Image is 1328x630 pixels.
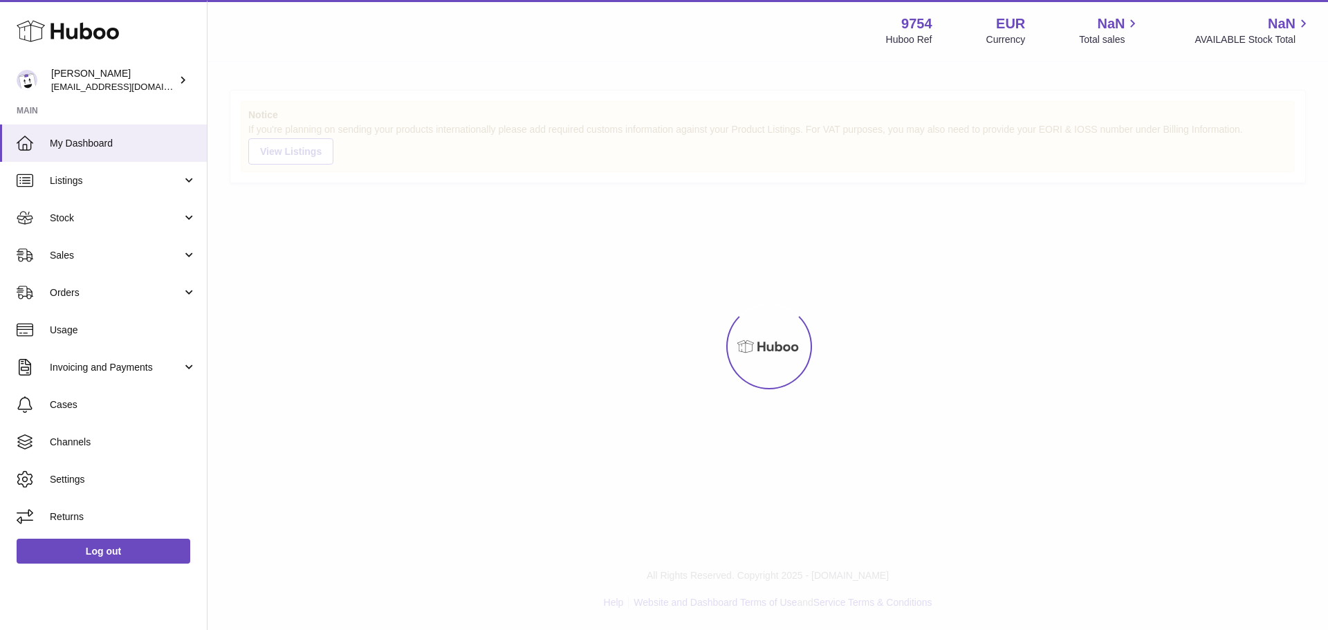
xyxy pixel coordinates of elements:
[996,15,1025,33] strong: EUR
[50,324,196,337] span: Usage
[50,249,182,262] span: Sales
[1195,15,1311,46] a: NaN AVAILABLE Stock Total
[1268,15,1295,33] span: NaN
[50,510,196,524] span: Returns
[50,473,196,486] span: Settings
[50,286,182,299] span: Orders
[1079,33,1141,46] span: Total sales
[51,67,176,93] div: [PERSON_NAME]
[1079,15,1141,46] a: NaN Total sales
[986,33,1026,46] div: Currency
[50,174,182,187] span: Listings
[901,15,932,33] strong: 9754
[50,137,196,150] span: My Dashboard
[17,70,37,91] img: internalAdmin-9754@internal.huboo.com
[1097,15,1125,33] span: NaN
[1195,33,1311,46] span: AVAILABLE Stock Total
[50,436,196,449] span: Channels
[17,539,190,564] a: Log out
[886,33,932,46] div: Huboo Ref
[51,81,203,92] span: [EMAIL_ADDRESS][DOMAIN_NAME]
[50,361,182,374] span: Invoicing and Payments
[50,398,196,411] span: Cases
[50,212,182,225] span: Stock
